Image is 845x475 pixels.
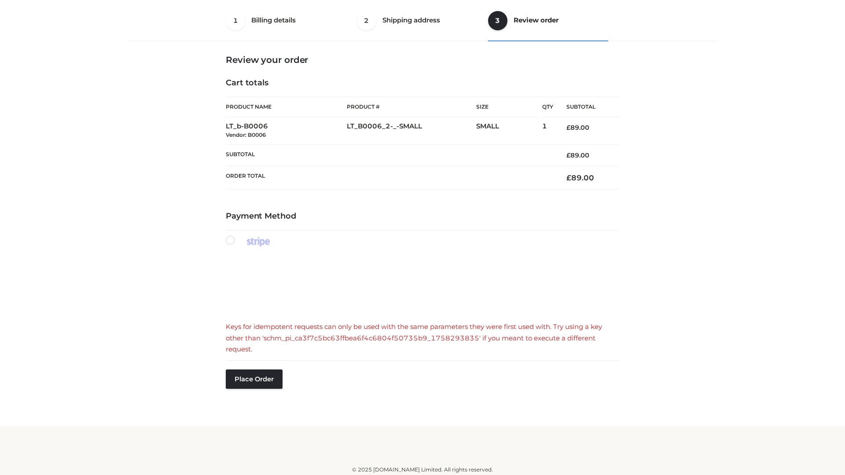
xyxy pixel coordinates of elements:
[347,117,476,145] td: LT_B0006_2-_-SMALL
[226,321,619,355] div: Keys for idempotent requests can only be used with the same parameters they were first used with....
[226,369,283,389] button: Place order
[566,173,571,182] span: £
[226,166,553,190] th: Order Total
[226,132,266,138] small: Vendor: B0006
[224,256,617,312] iframe: Secure payment input frame
[226,212,619,221] h4: Payment Method
[226,97,347,117] th: Product Name
[226,117,347,145] td: LT_b-B0006
[347,97,476,117] th: Product #
[566,173,594,182] bdi: 89.00
[542,117,553,145] td: 1
[476,117,542,145] td: SMALL
[566,151,570,159] span: £
[566,124,589,132] bdi: 89.00
[226,78,619,88] h4: Cart totals
[476,97,538,117] th: Size
[131,465,714,474] div: © 2025 [DOMAIN_NAME] Limited. All rights reserved.
[566,151,589,159] bdi: 89.00
[226,55,619,65] h3: Review your order
[226,144,553,166] th: Subtotal
[566,124,570,132] span: £
[553,97,619,117] th: Subtotal
[542,97,553,117] th: Qty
